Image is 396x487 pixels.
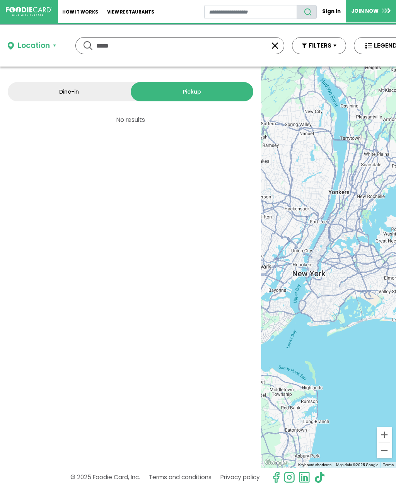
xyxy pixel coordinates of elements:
button: search [297,5,317,19]
button: Keyboard shortcuts [298,462,331,468]
a: Terms and conditions [149,470,212,484]
button: Zoom in [377,427,392,443]
img: FoodieCard; Eat, Drink, Save, Donate [6,7,52,16]
img: linkedin.svg [299,472,310,483]
img: tiktok.svg [314,472,325,483]
div: Location [18,40,50,51]
p: No results [2,117,259,123]
a: Dine-in [8,82,131,101]
button: FILTERS [292,37,346,54]
svg: check us out on facebook [270,472,282,483]
input: restaurant search [204,5,297,19]
a: Privacy policy [220,470,260,484]
span: Map data ©2025 Google [336,463,378,467]
button: Zoom out [377,443,392,458]
a: Pickup [131,82,254,101]
a: Open this area in Google Maps (opens a new window) [263,458,288,468]
p: © 2025 Foodie Card, Inc. [70,470,140,484]
button: Location [8,40,56,51]
a: Sign In [317,5,346,18]
img: Google [263,458,288,468]
a: Terms [383,463,394,467]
